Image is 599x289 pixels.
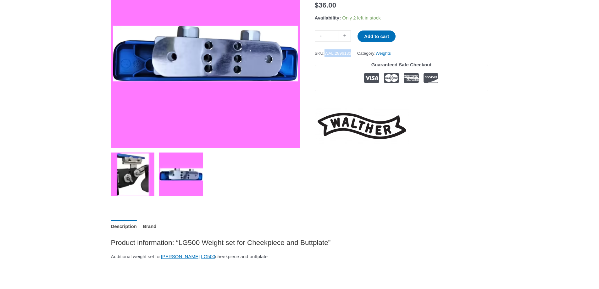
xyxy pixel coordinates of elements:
a: + [339,31,351,42]
a: Brand [143,220,156,233]
img: LG500 Weight set for Cheekpiece and Buttplate - Image 2 [159,153,203,196]
a: Weights [375,51,391,56]
a: LG500 [201,254,215,259]
img: LG500 Weight set for Cheekpiece and Buttplate [111,153,155,196]
span: Availability: [315,15,341,20]
a: [PERSON_NAME] [161,254,200,259]
span: WAL.2896133 [324,51,351,56]
button: Add to cart [358,31,396,42]
input: Product quantity [327,31,339,42]
span: SKU: [315,49,352,57]
bdi: 36.00 [315,1,336,9]
a: - [315,31,327,42]
span: $ [315,1,319,9]
span: Only 2 left in stock [342,15,381,20]
p: Additional weight set for cheekpiece and buttplate [111,252,488,261]
h2: Product information: “LG500 Weight set for Cheekpiece and Buttplate” [111,238,488,247]
span: Category: [357,49,391,57]
a: Walther [315,108,409,144]
a: Description [111,220,137,233]
legend: Guaranteed Safe Checkout [369,60,434,69]
iframe: Customer reviews powered by Trustpilot [315,96,488,103]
